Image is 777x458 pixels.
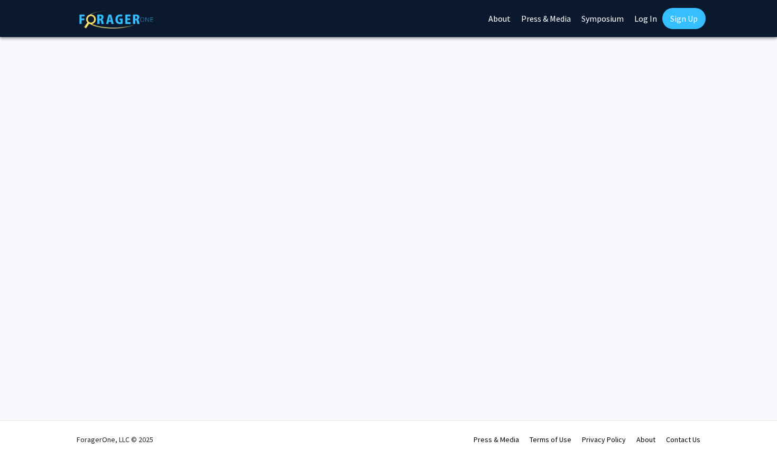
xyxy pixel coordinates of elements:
a: About [636,435,655,444]
img: ForagerOne Logo [79,10,153,29]
a: Privacy Policy [582,435,626,444]
a: Sign Up [662,8,706,29]
a: Contact Us [666,435,700,444]
div: ForagerOne, LLC © 2025 [77,421,153,458]
a: Press & Media [474,435,519,444]
a: Terms of Use [530,435,571,444]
